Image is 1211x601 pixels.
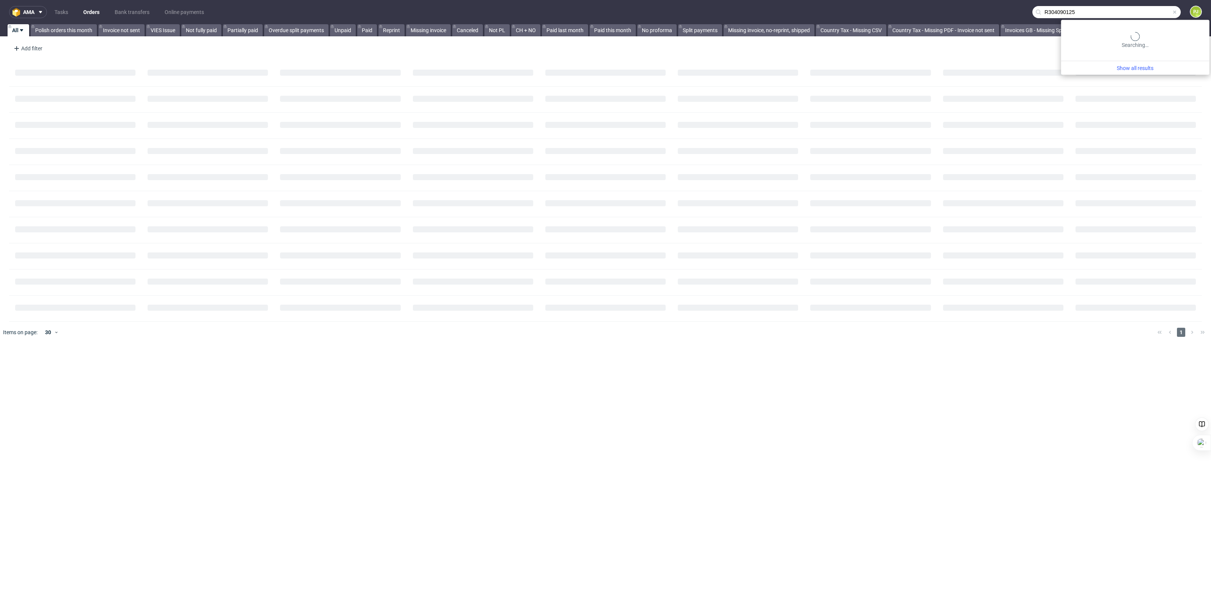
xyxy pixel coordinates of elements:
[3,329,37,336] span: Items on page:
[79,6,104,18] a: Orders
[23,9,34,15] span: ama
[31,24,97,36] a: Polish orders this month
[590,24,636,36] a: Paid this month
[146,24,180,36] a: VIES Issue
[637,24,677,36] a: No proforma
[9,6,47,18] button: ama
[452,24,483,36] a: Canceled
[724,24,814,36] a: Missing invoice, no-reprint, shipped
[181,24,221,36] a: Not fully paid
[484,24,510,36] a: Not PL
[110,6,154,18] a: Bank transfers
[1001,24,1090,36] a: Invoices GB - Missing Spreadsheet
[888,24,999,36] a: Country Tax - Missing PDF - Invoice not sent
[50,6,73,18] a: Tasks
[330,24,356,36] a: Unpaid
[12,8,23,17] img: logo
[406,24,451,36] a: Missing invoice
[1064,64,1206,72] a: Show all results
[816,24,886,36] a: Country Tax - Missing CSV
[378,24,405,36] a: Reprint
[511,24,540,36] a: CH + NO
[223,24,263,36] a: Partially paid
[40,327,54,338] div: 30
[11,42,44,54] div: Add filter
[264,24,328,36] a: Overdue split payments
[160,6,209,18] a: Online payments
[357,24,377,36] a: Paid
[1191,6,1201,17] figcaption: PJ
[1064,32,1206,49] div: Searching…
[1177,328,1185,337] span: 1
[542,24,588,36] a: Paid last month
[8,24,29,36] a: All
[678,24,722,36] a: Split payments
[98,24,145,36] a: Invoice not sent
